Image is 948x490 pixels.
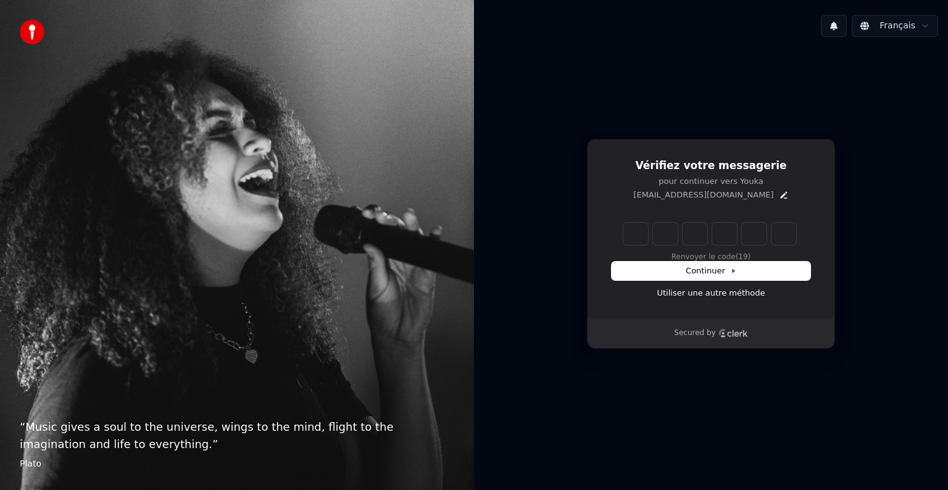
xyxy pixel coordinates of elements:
[20,418,454,453] p: “ Music gives a soul to the universe, wings to the mind, flight to the imagination and life to ev...
[20,20,44,44] img: youka
[686,265,736,276] span: Continuer
[612,159,810,173] h1: Vérifiez votre messagerie
[612,262,810,280] button: Continuer
[612,176,810,187] p: pour continuer vers Youka
[653,223,678,245] input: Digit 2
[621,220,799,247] div: Verification code input
[712,223,737,245] input: Digit 4
[674,328,715,338] p: Secured by
[771,223,796,245] input: Digit 6
[683,223,707,245] input: Digit 3
[657,288,765,299] a: Utiliser une autre méthode
[718,329,748,338] a: Clerk logo
[779,190,789,200] button: Edit
[742,223,767,245] input: Digit 5
[20,458,454,470] footer: Plato
[623,223,648,245] input: Enter verification code. Digit 1
[633,189,773,201] p: [EMAIL_ADDRESS][DOMAIN_NAME]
